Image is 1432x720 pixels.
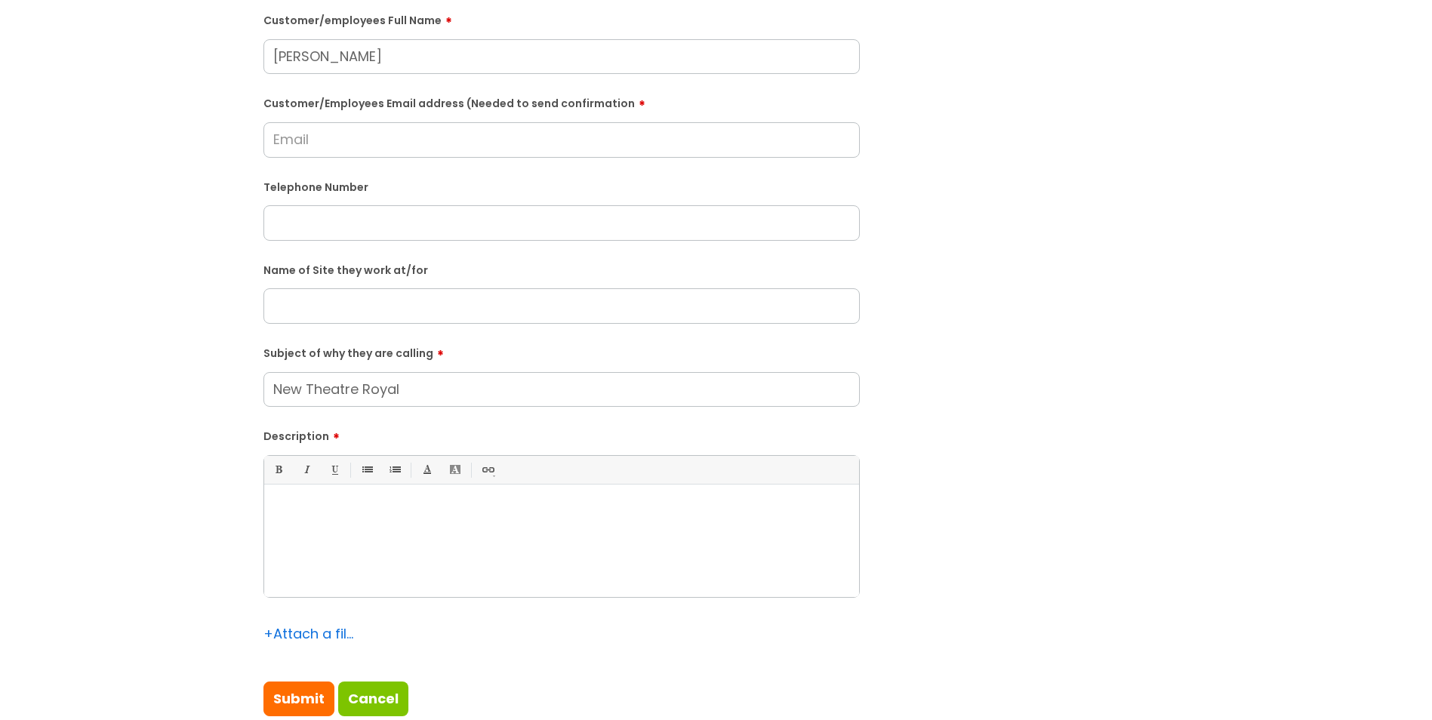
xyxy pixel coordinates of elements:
div: Attach a file [263,622,354,646]
label: Customer/Employees Email address (Needed to send confirmation [263,92,860,110]
label: Telephone Number [263,178,860,194]
a: Link [478,460,497,479]
input: Email [263,122,860,157]
label: Name of Site they work at/for [263,261,860,277]
input: Submit [263,682,334,716]
a: Font Color [417,460,436,479]
a: Italic (Ctrl-I) [297,460,316,479]
label: Subject of why they are calling [263,342,860,360]
span: + [263,624,273,643]
a: 1. Ordered List (Ctrl-Shift-8) [385,460,404,479]
a: Underline(Ctrl-U) [325,460,343,479]
a: Back Color [445,460,464,479]
a: Cancel [338,682,408,716]
a: • Unordered List (Ctrl-Shift-7) [357,460,376,479]
label: Description [263,425,860,443]
a: Bold (Ctrl-B) [269,460,288,479]
label: Customer/employees Full Name [263,9,860,27]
